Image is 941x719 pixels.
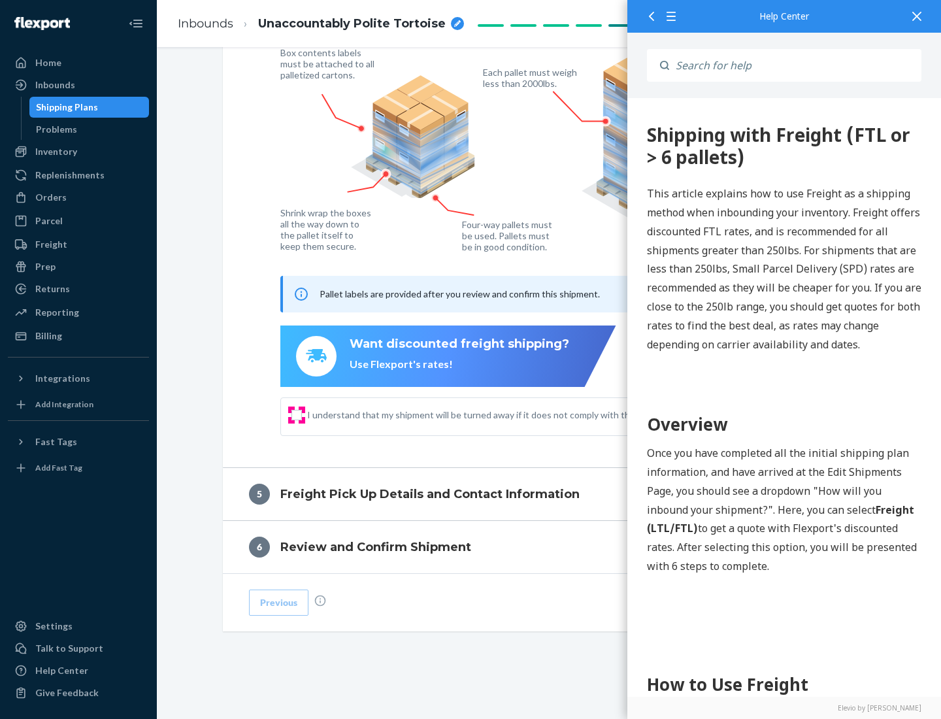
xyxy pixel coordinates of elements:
a: Inbounds [8,75,149,95]
button: Fast Tags [8,431,149,452]
p: Once you have completed all the initial shipping plan information, and have arrived at the Edit S... [20,346,294,478]
button: Previous [249,590,308,616]
div: Help Center [35,664,88,677]
div: Integrations [35,372,90,385]
a: Freight [8,234,149,255]
figcaption: Four-way pallets must be used. Pallets must be in good condition. [462,219,553,252]
a: Shipping Plans [29,97,150,118]
div: Settings [35,620,73,633]
div: Reporting [35,306,79,319]
a: Talk to Support [8,638,149,659]
div: Freight [35,238,67,251]
button: Close Navigation [123,10,149,37]
div: Talk to Support [35,642,103,655]
div: Shipping Plans [36,101,98,114]
span: I understand that my shipment will be turned away if it does not comply with the above guidelines. [307,409,808,422]
a: Returns [8,278,149,299]
a: Settings [8,616,149,637]
a: Reporting [8,302,149,323]
div: Billing [35,329,62,343]
div: Home [35,56,61,69]
h4: Review and Confirm Shipment [280,539,471,556]
div: Add Integration [35,399,93,410]
a: Inventory [8,141,149,162]
div: Give Feedback [35,686,99,699]
a: Parcel [8,210,149,231]
a: Elevio by [PERSON_NAME] [647,703,921,712]
div: Orders [35,191,67,204]
h2: Step 1: Boxes and Labels [20,612,294,636]
a: Replenishments [8,165,149,186]
a: Problems [29,119,150,140]
ol: breadcrumbs [167,5,474,43]
div: Prep [35,260,56,273]
div: 360 Shipping with Freight (FTL or > 6 pallets) [20,26,294,70]
div: Use Flexport's rates! [350,357,569,372]
div: Want discounted freight shipping? [350,336,569,353]
div: 5 [249,484,270,505]
button: Integrations [8,368,149,389]
input: Search [669,49,921,82]
a: Home [8,52,149,73]
h4: Freight Pick Up Details and Contact Information [280,486,580,503]
a: Orders [8,187,149,208]
a: Prep [8,256,149,277]
button: 5Freight Pick Up Details and Contact Information [223,468,876,520]
figcaption: Box contents labels must be attached to all palletized cartons. [280,47,378,80]
div: Add Fast Tag [35,462,82,473]
a: Add Fast Tag [8,458,149,478]
a: Billing [8,326,149,346]
button: 6Review and Confirm Shipment [223,521,876,573]
img: Flexport logo [14,17,70,30]
h1: Overview [20,314,294,339]
div: 6 [249,537,270,558]
button: Give Feedback [8,682,149,703]
h1: How to Use Freight [20,574,294,599]
div: Inbounds [35,78,75,92]
div: Inventory [35,145,77,158]
figcaption: Each pallet must weigh less than 2000lbs. [483,67,580,89]
a: Add Integration [8,394,149,415]
div: Parcel [35,214,63,227]
span: Unaccountably Polite Tortoise [258,16,446,33]
div: Fast Tags [35,435,77,448]
div: Problems [36,123,77,136]
span: Pallet labels are provided after you review and confirm this shipment. [320,288,600,299]
a: Inbounds [178,16,233,31]
div: Returns [35,282,70,295]
p: This article explains how to use Freight as a shipping method when inbounding your inventory. Fre... [20,86,294,256]
div: Help Center [647,12,921,21]
figcaption: Shrink wrap the boxes all the way down to the pallet itself to keep them secure. [280,207,374,252]
a: Help Center [8,660,149,681]
div: Replenishments [35,169,105,182]
input: I understand that my shipment will be turned away if it does not comply with the above guidelines. [291,410,302,420]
